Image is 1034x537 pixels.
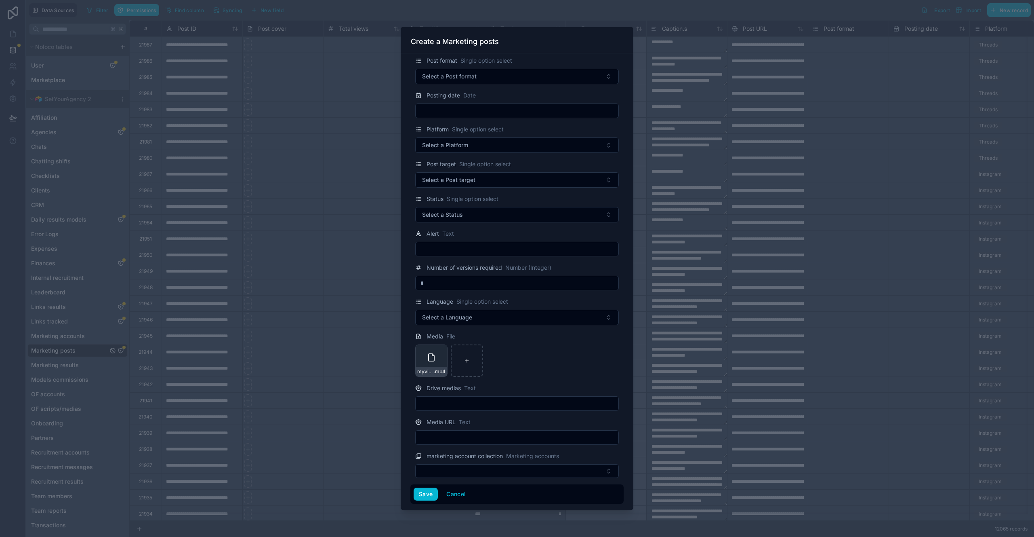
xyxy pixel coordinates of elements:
[427,160,456,168] span: Post target
[505,264,551,272] span: Number (Integer)
[427,91,460,99] span: Posting date
[459,160,511,168] span: Single option select
[427,230,439,238] span: Alert
[415,172,619,188] button: Select Button
[415,464,619,478] button: Select Button
[427,384,461,392] span: Drive medias
[459,418,471,426] span: Text
[442,230,454,238] span: Text
[422,141,468,149] span: Select a Platform
[417,368,434,375] span: myvideo
[452,125,504,133] span: Single option select
[422,72,477,80] span: Select a Post format
[427,125,449,133] span: Platform
[460,57,512,65] span: Single option select
[411,37,499,47] h3: Create a Marketing posts
[463,91,476,99] span: Date
[422,313,472,321] span: Select a Language
[464,384,476,392] span: Text
[446,332,455,340] span: File
[415,207,619,222] button: Select Button
[427,57,457,65] span: Post format
[415,69,619,84] button: Select Button
[427,332,443,340] span: Media
[427,298,453,306] span: Language
[506,452,559,460] span: Marketing accounts
[415,310,619,325] button: Select Button
[441,488,471,501] button: Cancel
[456,298,508,306] span: Single option select
[427,264,502,272] span: Number of versions required
[422,176,475,184] span: Select a Post target
[422,211,463,219] span: Select a Status
[427,195,443,203] span: Status
[434,368,446,375] span: .mp4
[414,488,438,501] button: Save
[427,452,503,460] span: marketing account collection
[447,195,498,203] span: Single option select
[427,418,456,426] span: Media URL
[415,137,619,153] button: Select Button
